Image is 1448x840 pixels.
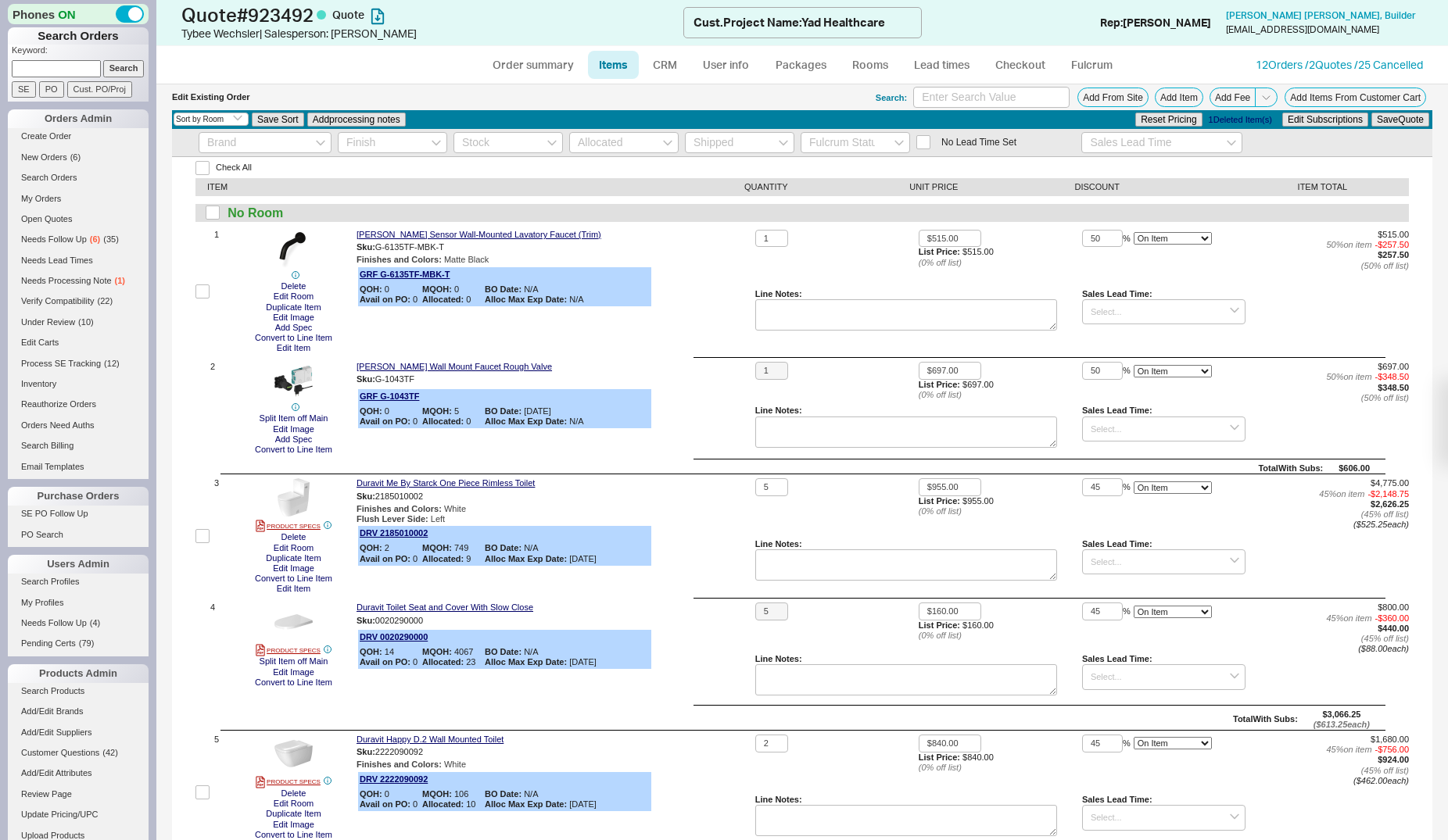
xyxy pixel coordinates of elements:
[250,830,337,840] button: Convert to Line Item
[485,657,597,667] span: [DATE]
[360,406,382,416] b: QOH:
[1081,132,1242,153] input: Sales Lead Time
[919,380,1082,400] div: $697.00
[1353,520,1409,529] i: ( $525.25 each)
[307,113,406,127] button: Addprocessing notes
[8,149,149,166] a: New Orders(6)
[272,343,315,353] button: Edit Item
[902,51,981,79] a: Lead times
[919,620,960,630] b: List Price:
[422,406,485,416] span: 5
[250,677,337,688] button: Convert to Line Item
[755,602,788,620] input: Qty
[271,434,317,445] button: Add Spec
[360,416,410,426] b: Avail on PO:
[21,234,87,244] span: Needs Follow Up
[1155,88,1203,107] button: Add Item
[422,416,485,427] span: 0
[1371,478,1409,488] span: $4,775.00
[422,284,485,295] span: 0
[360,554,410,563] b: Avail on PO:
[357,514,749,524] div: Left
[8,128,149,145] a: Create Order
[1256,58,1423,71] a: 12Orders /2Quotes /25 Cancelled
[485,554,597,564] span: [DATE]
[277,788,311,799] button: Delete
[1326,240,1371,250] span: 50 % on item
[453,132,563,153] input: Stock
[8,527,149,543] a: PO Search
[261,809,325,819] button: Duplicate Item
[913,87,1070,108] input: Enter Search Value
[1135,113,1202,127] button: Reset Pricing
[1075,182,1240,192] div: DISCOUNT
[102,748,118,757] span: ( 42 )
[8,745,149,761] a: Customer Questions(42)
[8,4,149,24] div: Phones
[8,487,149,506] div: Purchase Orders
[1358,644,1409,653] i: ( $88.00 each)
[764,51,837,79] a: Packages
[21,638,76,648] span: Pending Certs
[1326,613,1371,624] span: 45 % on item
[8,615,149,631] a: Needs Follow Up(4)
[250,445,337,455] button: Convert to Line Item
[360,406,422,416] span: 0
[357,362,552,372] a: [PERSON_NAME] Wall Mount Faucet Rough Valve
[357,504,749,514] div: White
[256,520,321,532] a: PRODUCT SPECS
[8,231,149,248] a: Needs Follow Up(6)(35)
[360,647,422,657] span: 14
[1100,15,1211,30] div: Rep: [PERSON_NAME]
[8,595,149,611] a: My Profiles
[277,281,311,291] button: Delete
[1230,673,1239,679] svg: open menu
[919,380,960,389] b: List Price:
[663,140,672,146] svg: open menu
[360,528,428,538] a: DRV 2185010002
[12,45,149,60] p: Keyword:
[274,735,313,773] img: 222209_fmxp87
[103,60,145,77] input: Search
[588,51,639,79] a: Items
[360,543,422,553] span: 2
[755,539,1057,549] div: Line Notes:
[21,317,75,327] span: Under Review
[228,206,283,220] span: No Room
[8,438,149,454] a: Search Billing
[8,252,149,269] a: Needs Lead Times
[271,323,317,333] button: Add Spec
[569,132,679,153] input: Allocated
[8,786,149,802] a: Review Page
[422,416,464,426] b: Allocated:
[8,376,149,392] a: Inventory
[1371,113,1429,127] button: SaveQuote
[338,132,447,153] input: Finish
[277,532,311,542] button: Delete
[755,478,788,496] input: Qty
[422,295,485,305] span: 0
[195,161,210,175] input: Check All
[8,191,149,207] a: My Orders
[357,514,428,524] b: Flush Lever Side :
[485,657,567,667] b: Alloc Max Exp Date:
[1227,140,1236,146] svg: open menu
[1371,499,1409,509] span: $2,626.25
[779,140,788,146] svg: open menu
[268,563,319,574] button: Edit Image
[357,735,504,745] a: Duravit Happy D.2 Wall Mounted Toilet
[1371,735,1409,744] span: $1,680.00
[207,182,744,192] div: ITEM
[261,302,325,313] button: Duplicate Item
[8,635,149,652] a: Pending Certs(79)
[1123,606,1131,617] span: %
[916,135,930,149] input: No Lead Time Set
[1082,805,1245,831] input: Select...
[357,242,375,252] span: Sku:
[274,478,313,517] img: 218501_hlernl
[360,554,422,564] span: 0
[1245,261,1409,271] div: ( 50 % off list)
[422,657,485,667] span: 23
[1082,549,1245,575] input: Select...
[98,296,113,306] span: ( 22 )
